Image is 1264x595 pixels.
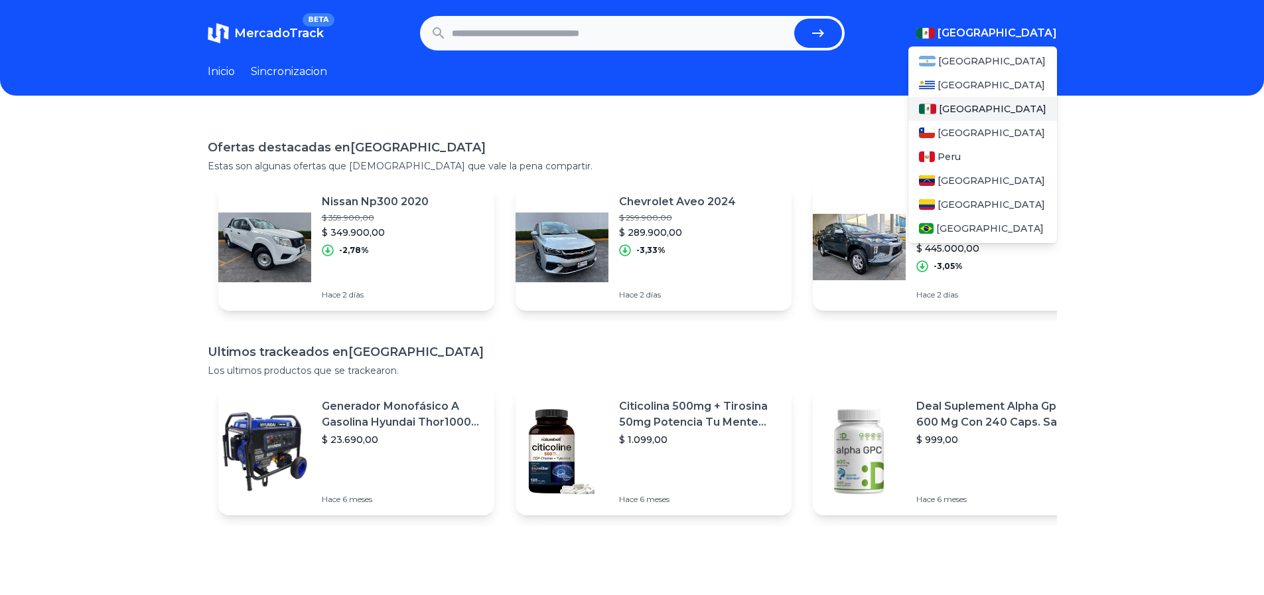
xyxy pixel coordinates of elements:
a: Colombia[GEOGRAPHIC_DATA] [908,193,1057,216]
a: Chile[GEOGRAPHIC_DATA] [908,121,1057,145]
p: $ 349.900,00 [322,226,429,239]
a: MercadoTrackBETA [208,23,324,44]
p: Chevrolet Aveo 2024 [619,194,736,210]
h1: Ofertas destacadas en [GEOGRAPHIC_DATA] [208,138,1057,157]
a: Featured imageGenerador Monofásico A Gasolina Hyundai Thor10000 P 11.5 Kw$ 23.690,00Hace 6 meses [218,388,494,515]
img: Chile [919,127,935,138]
p: -3,05% [934,261,963,272]
p: Hace 6 meses [322,494,484,505]
img: Featured image [516,201,608,294]
img: Peru [919,151,935,162]
img: Colombia [919,199,935,210]
p: Deal Suplement Alpha Gpc 600 Mg Con 240 Caps. Salud Cerebral Sabor S/n [916,398,1078,430]
p: $ 1.099,00 [619,433,781,446]
p: -2,78% [339,245,369,256]
span: [GEOGRAPHIC_DATA] [938,78,1045,92]
a: Featured imageChevrolet Aveo 2024$ 299.900,00$ 289.900,00-3,33%Hace 2 días [516,183,792,311]
img: Brasil [919,223,934,234]
a: Brasil[GEOGRAPHIC_DATA] [908,216,1057,240]
img: MercadoTrack [208,23,229,44]
a: Featured imageDeal Suplement Alpha Gpc 600 Mg Con 240 Caps. Salud Cerebral Sabor S/n$ 999,00Hace ... [813,388,1089,515]
a: Featured imageCiticolina 500mg + Tirosina 50mg Potencia Tu Mente (120caps) Sabor Sin Sabor$ 1.099... [516,388,792,515]
span: MercadoTrack [234,26,324,41]
span: [GEOGRAPHIC_DATA] [938,198,1045,211]
img: Mexico [916,28,935,39]
span: BETA [303,13,334,27]
img: Featured image [218,201,311,294]
a: Uruguay[GEOGRAPHIC_DATA] [908,73,1057,97]
img: Mexico [919,104,936,114]
p: Citicolina 500mg + Tirosina 50mg Potencia Tu Mente (120caps) Sabor Sin Sabor [619,398,781,430]
a: Featured imageNissan Np300 2020$ 359.900,00$ 349.900,00-2,78%Hace 2 días [218,183,494,311]
a: Sincronizacion [251,64,327,80]
a: Featured imageMitsubishi L200 Glx 4x4 Diesel 2022$ 459.000,00$ 445.000,00-3,05%Hace 2 días [813,183,1089,311]
img: Argentina [919,56,936,66]
p: $ 23.690,00 [322,433,484,446]
img: Venezuela [919,175,935,186]
p: Nissan Np300 2020 [322,194,429,210]
span: [GEOGRAPHIC_DATA] [938,174,1045,187]
p: Hace 2 días [322,290,429,300]
h1: Ultimos trackeados en [GEOGRAPHIC_DATA] [208,343,1057,361]
p: Estas son algunas ofertas que [DEMOGRAPHIC_DATA] que vale la pena compartir. [208,159,1057,173]
img: Featured image [516,405,608,498]
p: $ 289.900,00 [619,226,736,239]
p: -3,33% [636,245,666,256]
img: Featured image [813,201,906,294]
span: [GEOGRAPHIC_DATA] [938,25,1057,41]
p: Hace 2 días [916,290,1078,300]
a: PeruPeru [908,145,1057,169]
span: [GEOGRAPHIC_DATA] [938,126,1045,139]
p: Generador Monofásico A Gasolina Hyundai Thor10000 P 11.5 Kw [322,398,484,430]
p: Los ultimos productos que se trackearon. [208,364,1057,377]
span: [GEOGRAPHIC_DATA] [936,222,1044,235]
a: Venezuela[GEOGRAPHIC_DATA] [908,169,1057,193]
p: $ 445.000,00 [916,242,1078,255]
p: $ 999,00 [916,433,1078,446]
p: Hace 2 días [619,290,736,300]
span: Peru [938,150,961,163]
button: [GEOGRAPHIC_DATA] [916,25,1057,41]
img: Featured image [813,405,906,498]
span: [GEOGRAPHIC_DATA] [938,54,1046,68]
img: Featured image [218,405,311,498]
p: $ 359.900,00 [322,212,429,223]
img: Uruguay [919,80,935,90]
a: Inicio [208,64,235,80]
p: $ 299.900,00 [619,212,736,223]
a: Mexico[GEOGRAPHIC_DATA] [908,97,1057,121]
a: Argentina[GEOGRAPHIC_DATA] [908,49,1057,73]
p: Hace 6 meses [916,494,1078,505]
p: Hace 6 meses [619,494,781,505]
span: [GEOGRAPHIC_DATA] [939,102,1046,116]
